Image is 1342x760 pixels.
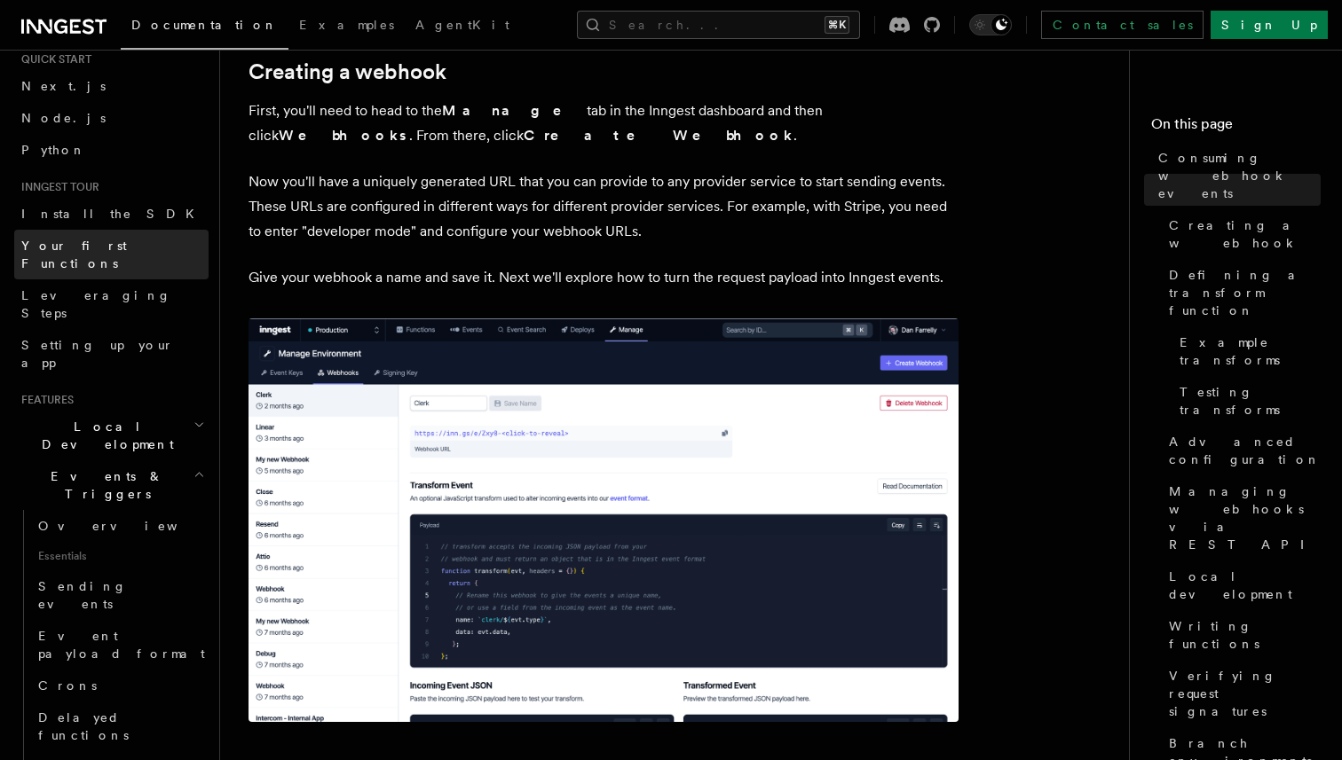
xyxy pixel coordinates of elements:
[1041,11,1204,39] a: Contact sales
[21,338,174,370] span: Setting up your app
[14,102,209,134] a: Node.js
[14,180,99,194] span: Inngest tour
[249,169,959,244] p: Now you'll have a uniquely generated URL that you can provide to any provider service to start se...
[825,16,849,34] kbd: ⌘K
[14,418,193,453] span: Local Development
[21,239,127,270] span: Your first Functions
[31,620,209,670] a: Event payload format
[1169,482,1321,553] span: Managing webhooks via REST API
[249,98,959,148] p: First, you'll need to head to the tab in the Inngest dashboard and then click . From there, click .
[1162,610,1321,660] a: Writing functions
[1172,326,1321,376] a: Example transforms
[577,11,860,39] button: Search...⌘K
[38,629,205,661] span: Event payload format
[1169,216,1321,252] span: Creating a webhook
[131,18,278,32] span: Documentation
[1172,376,1321,426] a: Testing transforms
[1180,383,1321,419] span: Testing transforms
[249,59,446,84] a: Creating a webhook
[1162,209,1321,259] a: Creating a webhook
[14,230,209,279] a: Your first Functions
[14,198,209,230] a: Install the SDK
[14,393,74,407] span: Features
[31,542,209,570] span: Essentials
[1162,660,1321,727] a: Verifying request signatures
[31,701,209,751] a: Delayed functions
[14,467,193,503] span: Events & Triggers
[1169,568,1321,603] span: Local development
[21,207,205,221] span: Install the SDK
[38,710,129,742] span: Delayed functions
[1151,142,1321,209] a: Consuming webhook events
[14,52,91,67] span: Quick start
[31,510,209,542] a: Overview
[969,14,1012,35] button: Toggle dark mode
[38,678,97,693] span: Crons
[415,18,509,32] span: AgentKit
[14,329,209,379] a: Setting up your app
[1158,149,1321,202] span: Consuming webhook events
[21,111,106,125] span: Node.js
[279,127,409,144] strong: Webhooks
[524,127,793,144] strong: Create Webhook
[1162,560,1321,610] a: Local development
[288,5,405,48] a: Examples
[21,79,106,93] span: Next.js
[1169,667,1321,720] span: Verifying request signatures
[21,288,171,320] span: Leveraging Steps
[1211,11,1328,39] a: Sign Up
[38,579,127,611] span: Sending events
[31,670,209,701] a: Crons
[1151,114,1321,142] h4: On this page
[121,5,288,50] a: Documentation
[14,70,209,102] a: Next.js
[442,102,587,119] strong: Manage
[14,134,209,166] a: Python
[14,460,209,510] button: Events & Triggers
[38,519,221,533] span: Overview
[14,279,209,329] a: Leveraging Steps
[1180,333,1321,369] span: Example transforms
[14,411,209,460] button: Local Development
[1169,433,1321,468] span: Advanced configuration
[405,5,520,48] a: AgentKit
[299,18,394,32] span: Examples
[1162,475,1321,560] a: Managing webhooks via REST API
[21,143,86,157] span: Python
[31,570,209,620] a: Sending events
[249,318,959,722] img: Inngest dashboard showing a newly created webhook
[1169,617,1321,653] span: Writing functions
[1169,266,1321,319] span: Defining a transform function
[1162,259,1321,326] a: Defining a transform function
[249,265,959,290] p: Give your webhook a name and save it. Next we'll explore how to turn the request payload into Inn...
[1162,426,1321,475] a: Advanced configuration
